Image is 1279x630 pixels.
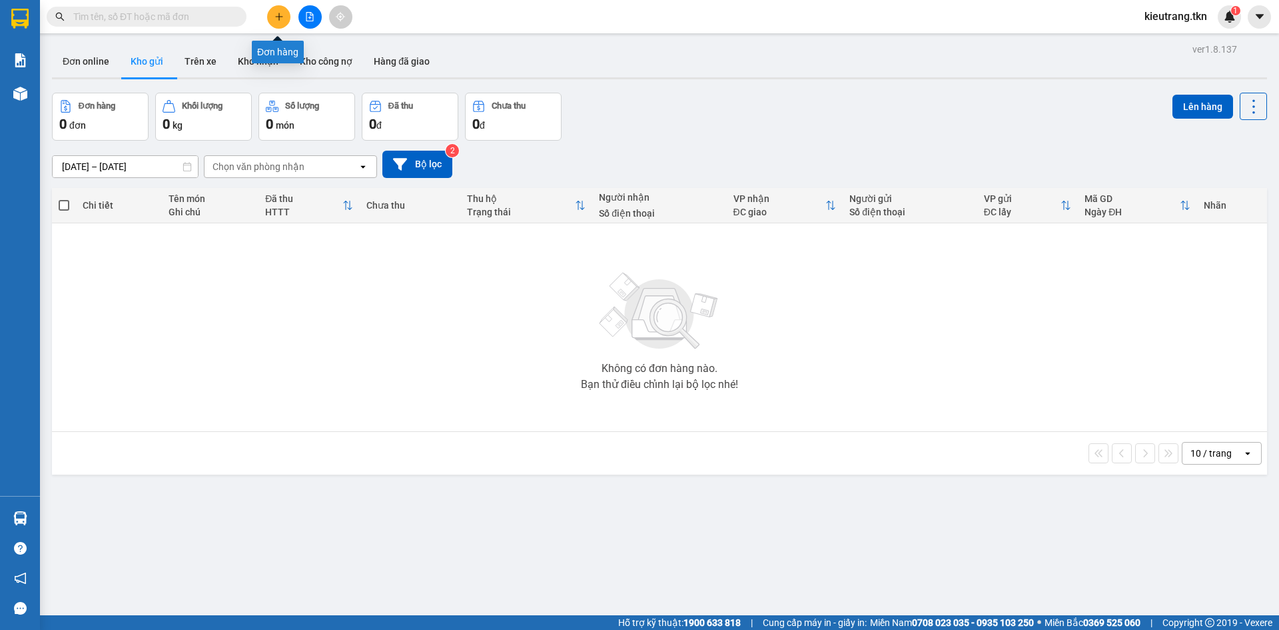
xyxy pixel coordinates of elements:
span: aim [336,12,345,21]
div: Số lượng [285,101,319,111]
div: Đã thu [265,193,342,204]
button: Trên xe [174,45,227,77]
div: Không có đơn hàng nào. [602,363,717,374]
span: copyright [1205,618,1214,627]
button: Hàng đã giao [363,45,440,77]
div: VP nhận [733,193,826,204]
span: notification [14,572,27,585]
button: aim [329,5,352,29]
div: Trạng thái [467,207,575,217]
span: Miền Nam [870,615,1034,630]
button: Lên hàng [1172,95,1233,119]
button: Số lượng0món [258,93,355,141]
span: question-circle [14,542,27,555]
th: Toggle SortBy [727,188,843,223]
div: Số điện thoại [849,207,970,217]
span: đơn [69,120,86,131]
button: caret-down [1248,5,1271,29]
span: ⚪️ [1037,620,1041,625]
div: Đơn hàng [79,101,115,111]
strong: 0708 023 035 - 0935 103 250 [912,617,1034,628]
div: VP gửi [984,193,1061,204]
div: Bạn thử điều chỉnh lại bộ lọc nhé! [581,379,738,390]
div: Mã GD [1084,193,1180,204]
button: Đã thu0đ [362,93,458,141]
img: warehouse-icon [13,511,27,525]
div: ĐC giao [733,207,826,217]
input: Tìm tên, số ĐT hoặc mã đơn [73,9,230,24]
strong: 0369 525 060 [1083,617,1140,628]
div: Nhãn [1204,200,1260,211]
span: caret-down [1254,11,1266,23]
div: Tên món [169,193,252,204]
button: Bộ lọc [382,151,452,178]
div: Số điện thoại [599,208,719,219]
span: | [1150,615,1152,630]
span: 0 [59,116,67,132]
svg: open [1242,448,1253,459]
button: Đơn hàng0đơn [52,93,149,141]
strong: 1900 633 818 [683,617,741,628]
div: Chi tiết [83,200,155,211]
img: warehouse-icon [13,87,27,101]
th: Toggle SortBy [1078,188,1197,223]
div: Khối lượng [182,101,222,111]
span: kieutrang.tkn [1134,8,1218,25]
div: 10 / trang [1190,447,1232,460]
th: Toggle SortBy [460,188,592,223]
sup: 1 [1231,6,1240,15]
span: 0 [266,116,273,132]
span: message [14,602,27,615]
span: Hỗ trợ kỹ thuật: [618,615,741,630]
span: Cung cấp máy in - giấy in: [763,615,867,630]
div: Chọn văn phòng nhận [213,160,304,173]
div: Chưa thu [492,101,526,111]
span: | [751,615,753,630]
div: Chưa thu [366,200,454,211]
img: icon-new-feature [1224,11,1236,23]
img: svg+xml;base64,PHN2ZyBjbGFzcz0ibGlzdC1wbHVnX19zdmciIHhtbG5zPSJodHRwOi8vd3d3LnczLm9yZy8yMDAwL3N2Zy... [593,265,726,358]
div: Người gửi [849,193,970,204]
span: 0 [163,116,170,132]
div: Thu hộ [467,193,575,204]
button: Chưa thu0đ [465,93,562,141]
span: 1 [1233,6,1238,15]
div: ver 1.8.137 [1192,42,1237,57]
span: kg [173,120,183,131]
button: Kho gửi [120,45,174,77]
sup: 2 [446,144,459,157]
th: Toggle SortBy [977,188,1078,223]
span: món [276,120,294,131]
span: Miền Bắc [1045,615,1140,630]
span: đ [376,120,382,131]
button: plus [267,5,290,29]
button: Đơn online [52,45,120,77]
div: HTTT [265,207,342,217]
button: Kho nhận [227,45,289,77]
img: solution-icon [13,53,27,67]
button: file-add [298,5,322,29]
button: Khối lượng0kg [155,93,252,141]
div: ĐC lấy [984,207,1061,217]
input: Select a date range. [53,156,198,177]
span: file-add [305,12,314,21]
div: Ngày ĐH [1084,207,1180,217]
img: logo-vxr [11,9,29,29]
div: Người nhận [599,192,719,203]
div: Ghi chú [169,207,252,217]
span: 0 [472,116,480,132]
span: search [55,12,65,21]
svg: open [358,161,368,172]
div: Đã thu [388,101,413,111]
span: đ [480,120,485,131]
span: 0 [369,116,376,132]
button: Kho công nợ [289,45,363,77]
span: plus [274,12,284,21]
th: Toggle SortBy [258,188,360,223]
